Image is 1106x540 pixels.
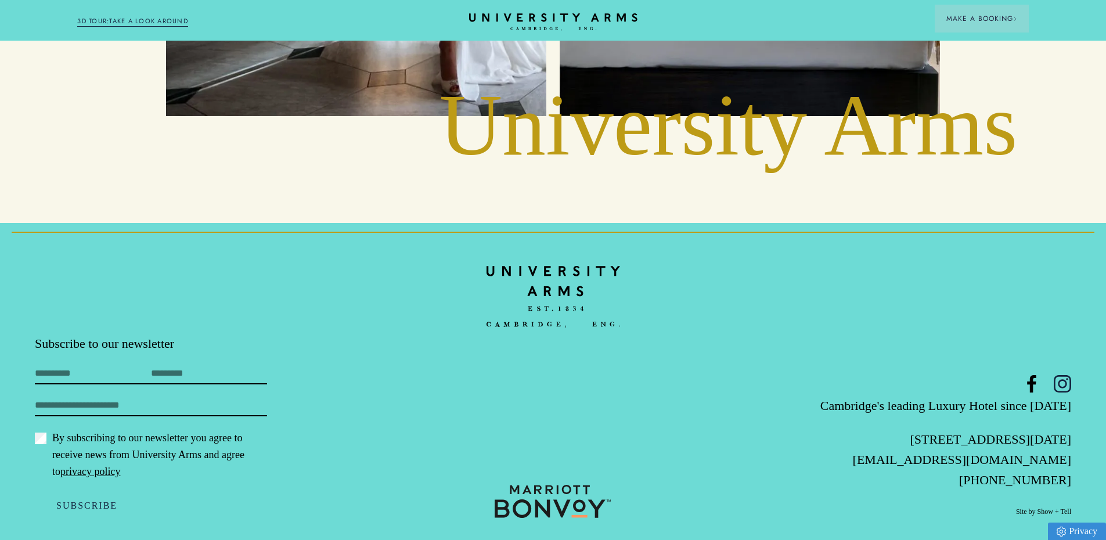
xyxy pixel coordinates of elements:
[726,429,1071,449] p: [STREET_ADDRESS][DATE]
[35,430,267,480] label: By subscribing to our newsletter you agree to receive news from University Arms and agree to
[35,494,139,518] button: Subscribe
[935,5,1029,33] button: Make a BookingArrow icon
[1023,375,1040,393] a: Facebook
[1054,375,1071,393] a: Instagram
[1057,527,1066,537] img: Privacy
[35,335,380,352] p: Subscribe to our newsletter
[1048,523,1106,540] a: Privacy
[946,13,1017,24] span: Make a Booking
[726,395,1071,416] p: Cambridge's leading Luxury Hotel since [DATE]
[35,433,46,444] input: By subscribing to our newsletter you agree to receive news from University Arms and agree topriva...
[853,452,1071,467] a: [EMAIL_ADDRESS][DOMAIN_NAME]
[60,466,120,477] a: privacy policy
[1013,17,1017,21] img: Arrow icon
[1016,507,1071,517] a: Site by Show + Tell
[959,473,1071,487] a: [PHONE_NUMBER]
[77,16,188,27] a: 3D TOUR:TAKE A LOOK AROUND
[487,258,620,336] img: bc90c398f2f6aa16c3ede0e16ee64a97.svg
[495,485,611,518] img: 0b373a9250846ddb45707c9c41e4bd95.svg
[487,258,620,335] a: Home
[469,13,637,31] a: Home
